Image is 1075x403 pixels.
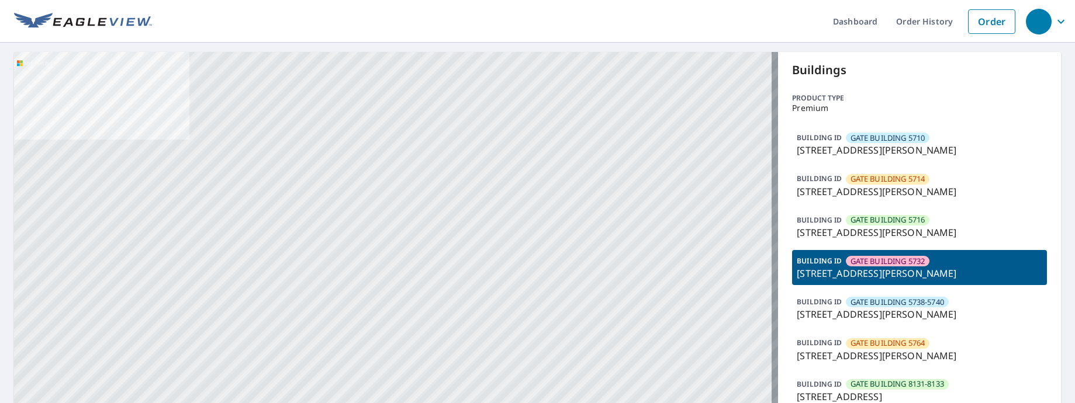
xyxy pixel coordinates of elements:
[797,338,842,348] p: BUILDING ID
[14,13,152,30] img: EV Logo
[797,256,842,266] p: BUILDING ID
[797,173,842,183] p: BUILDING ID
[851,133,925,144] span: GATE BUILDING 5710
[851,256,925,267] span: GATE BUILDING 5732
[797,215,842,225] p: BUILDING ID
[792,103,1047,113] p: Premium
[797,185,1042,199] p: [STREET_ADDRESS][PERSON_NAME]
[797,225,1042,239] p: [STREET_ADDRESS][PERSON_NAME]
[851,297,944,308] span: GATE BUILDING 5738-5740
[792,93,1047,103] p: Product type
[797,297,842,307] p: BUILDING ID
[851,214,925,225] span: GATE BUILDING 5716
[851,378,944,390] span: GATE BUILDING 8131-8133
[968,9,1015,34] a: Order
[797,266,1042,280] p: [STREET_ADDRESS][PERSON_NAME]
[797,379,842,389] p: BUILDING ID
[797,133,842,143] p: BUILDING ID
[797,349,1042,363] p: [STREET_ADDRESS][PERSON_NAME]
[851,173,925,185] span: GATE BUILDING 5714
[797,143,1042,157] p: [STREET_ADDRESS][PERSON_NAME]
[797,307,1042,321] p: [STREET_ADDRESS][PERSON_NAME]
[851,338,925,349] span: GATE BUILDING 5764
[792,61,1047,79] p: Buildings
